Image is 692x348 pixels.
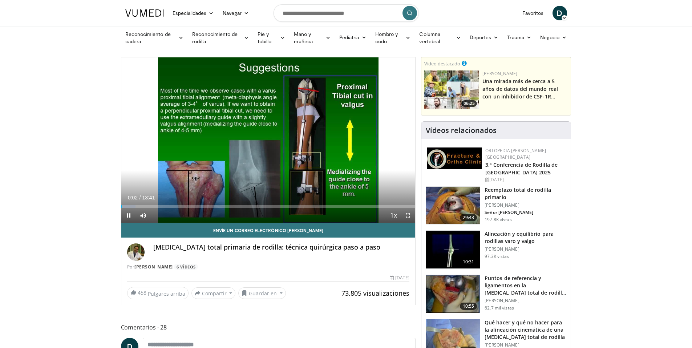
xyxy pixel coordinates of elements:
[415,31,465,45] a: Columna vertebral
[424,70,479,109] img: 93c22cae-14d1-47f0-9e4a-a244e824b022.png.150x105_q85_crop-smart_upscale.jpg
[424,60,460,67] font: Vídeo destacado
[485,275,566,303] font: Puntos de referencia y ligamentos en la [MEDICAL_DATA] total de rodilla (ATR)
[253,31,290,45] a: Pie y tobillo
[482,78,558,100] a: Una mirada más de cerca a 5 años de datos del mundo real con un inhibidor de CSF-1R…
[426,125,497,135] font: Vídeos relacionados
[142,195,155,201] span: 13:41
[426,275,480,313] img: 88434a0e-b753-4bdd-ac08-0695542386d5.150x105_q85_crop-smart_upscale.jpg
[174,264,198,270] a: 6 vídeos
[485,202,519,208] font: [PERSON_NAME]
[160,323,167,331] font: 28
[536,30,571,45] a: Negocio
[121,31,188,45] a: Reconocimiento de cadera
[485,230,554,244] font: Alineación y equilibrio para rodillas varo y valgo
[258,31,272,44] font: Pie y tobillo
[125,9,164,17] img: Logotipo de VuMedi
[136,208,150,223] button: Mute
[485,217,512,223] font: 197.8K vistas
[426,231,480,268] img: 38523_0000_3.png.150x105_q85_crop-smart_upscale.jpg
[463,259,474,265] font: 10:31
[188,31,253,45] a: Reconocimiento de rodilla
[290,31,335,45] a: Mano y muñeca
[341,289,409,298] font: 73.805 visualizaciones
[202,290,227,297] font: Compartir
[138,289,146,296] font: 458
[386,208,401,223] button: Playback Rate
[485,253,509,259] font: 97.3K vistas
[121,208,136,223] button: Pause
[424,70,479,109] a: 06:25
[426,186,566,225] a: 29:43 Reemplazo total de rodilla primario [PERSON_NAME] Señor [PERSON_NAME] 197.8K vistas
[485,319,565,340] font: Qué hacer y qué no hacer para la alineación cinemática de una [MEDICAL_DATA] total de rodilla
[553,6,567,20] a: D
[485,161,558,176] a: 3.ª Conferencia de Rodilla de [GEOGRAPHIC_DATA] 2025
[426,275,566,313] a: 10:55 Puntos de referencia y ligamentos en la [MEDICAL_DATA] total de rodilla (ATR) [PERSON_NAME]...
[470,34,491,40] font: Deportes
[465,30,503,45] a: Deportes
[121,205,416,208] div: Progress Bar
[218,6,254,20] a: Navegar
[464,100,475,106] font: 06:25
[522,10,544,16] font: Favoritos
[419,31,440,44] font: Columna vertebral
[127,264,135,270] font: Por
[127,287,189,299] a: 458 Pulgares arriba
[148,290,185,297] font: Pulgares arriba
[371,31,415,45] a: Hombro y codo
[489,177,504,183] font: [DATE]
[427,147,482,169] img: 1ab50d05-db0e-42c7-b700-94c6e0976be2.jpeg.150x105_q85_autocrop_double_scale_upscale_version-0.2.jpg
[507,34,524,40] font: Trauma
[238,287,286,299] button: Guardar en
[395,275,409,281] font: [DATE]
[168,6,218,20] a: Especialidades
[482,70,517,77] a: [PERSON_NAME]
[294,31,312,44] font: Mano y muñeca
[540,34,560,40] font: Negocio
[485,305,514,311] font: 62,7 mil vistas
[128,195,138,201] span: 0:02
[463,214,474,220] font: 29:43
[485,186,551,201] font: Reemplazo total de rodilla primario
[121,57,416,223] video-js: Video Player
[339,34,359,40] font: Pediatría
[134,264,173,270] a: [PERSON_NAME]
[485,209,533,215] font: Señor [PERSON_NAME]
[463,303,474,309] font: 10:55
[518,6,548,20] a: Favoritos
[127,243,145,261] img: Avatar
[401,208,415,223] button: Fullscreen
[557,8,562,18] font: D
[375,31,398,44] font: Hombro y codo
[121,323,156,331] font: Comentarios
[191,287,236,299] button: Compartir
[213,228,323,233] font: Envíe un correo electrónico [PERSON_NAME]
[485,298,519,304] font: [PERSON_NAME]
[173,10,207,16] font: Especialidades
[503,30,536,45] a: Trauma
[153,243,380,251] font: [MEDICAL_DATA] total primaria de rodilla: técnica quirúrgica paso a paso
[485,246,519,252] font: [PERSON_NAME]
[485,147,546,160] a: Ortopedia [PERSON_NAME] [GEOGRAPHIC_DATA]
[426,230,566,269] a: 10:31 Alineación y equilibrio para rodillas varo y valgo [PERSON_NAME] 97.3K vistas
[125,31,171,44] font: Reconocimiento de cadera
[177,264,196,270] font: 6 vídeos
[121,223,416,238] a: Envíe un correo electrónico [PERSON_NAME]
[335,30,371,45] a: Pediatría
[192,31,238,44] font: Reconocimiento de rodilla
[274,4,419,22] input: Buscar temas, intervenciones
[485,342,519,348] font: [PERSON_NAME]
[223,10,242,16] font: Navegar
[249,290,277,297] font: Guardar en
[139,195,141,201] span: /
[426,187,480,224] img: 297061_3.png.150x105_q85_crop-smart_upscale.jpg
